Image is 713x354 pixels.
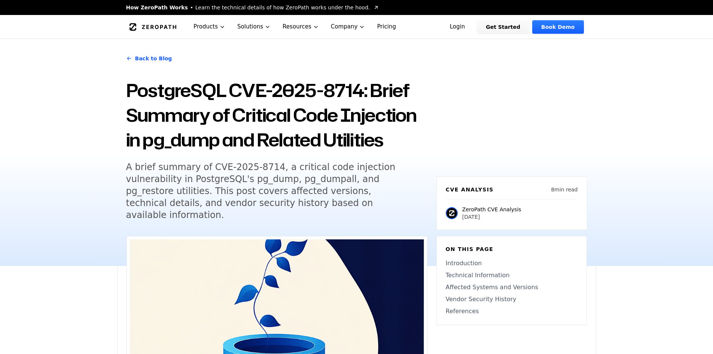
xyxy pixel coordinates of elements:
[462,213,521,221] p: [DATE]
[126,161,414,221] h5: A brief summary of CVE-2025-8714, a critical code injection vulnerability in PostgreSQL's pg_dump...
[126,4,188,11] span: How ZeroPath Works
[477,20,529,34] a: Get Started
[446,259,578,268] a: Introduction
[325,15,371,39] button: Company
[126,4,379,11] a: How ZeroPath WorksLearn the technical details of how ZeroPath works under the hood.
[551,186,578,193] p: 8 min read
[231,15,277,39] button: Solutions
[446,271,578,280] a: Technical Information
[126,78,427,152] h1: PostgreSQL CVE-2025-8714: Brief Summary of Critical Code Injection in pg_dump and Related Utilities
[277,15,325,39] button: Resources
[446,245,578,253] h6: On this page
[188,15,231,39] button: Products
[446,307,578,316] a: References
[446,186,494,193] h6: CVE Analysis
[446,283,578,292] a: Affected Systems and Versions
[441,20,474,34] a: Login
[117,15,596,39] nav: Global
[446,207,458,219] img: ZeroPath CVE Analysis
[532,20,583,34] a: Book Demo
[126,48,172,69] a: Back to Blog
[446,295,578,304] a: Vendor Security History
[195,4,370,11] span: Learn the technical details of how ZeroPath works under the hood.
[462,206,521,213] p: ZeroPath CVE Analysis
[371,15,402,39] a: Pricing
